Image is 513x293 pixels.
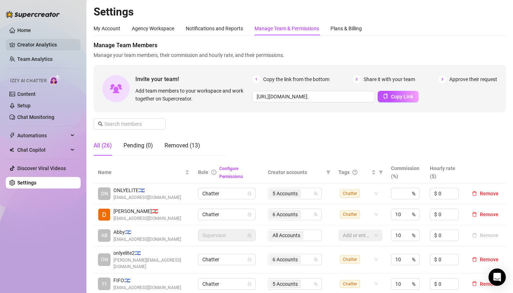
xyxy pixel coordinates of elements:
img: Dana Roz [98,209,110,221]
span: Name [98,168,184,176]
span: Invite your team! [135,75,252,84]
button: Remove [469,280,501,288]
th: Name [94,161,194,183]
span: filter [325,167,332,178]
span: team [314,282,318,286]
span: delete [472,191,477,196]
button: Remove [469,210,501,219]
span: filter [326,170,330,174]
span: question-circle [352,170,357,175]
span: Chatter [340,280,360,288]
div: My Account [94,25,120,32]
div: Pending (0) [123,141,153,150]
span: 6 Accounts [273,210,298,218]
button: Remove [469,189,501,198]
span: [EMAIL_ADDRESS][DOMAIN_NAME] [113,215,181,222]
span: 2 [353,75,361,83]
span: lock [247,191,252,196]
span: 1 [252,75,260,83]
span: Chatter [340,190,360,197]
span: filter [379,170,383,174]
img: AI Chatter [49,75,60,85]
th: Commission (%) [387,161,426,183]
span: 6 Accounts [269,210,301,219]
span: Manage your team members, their commission and hourly rate, and their permissions. [94,51,506,59]
span: AB [101,231,108,239]
div: Notifications and Reports [186,25,243,32]
img: logo-BBDzfeDw.svg [6,11,60,18]
span: Chat Copilot [17,144,68,156]
th: Hourly rate ($) [426,161,465,183]
span: Chatter [202,254,251,265]
span: Supervisor [202,230,251,241]
a: Chat Monitoring [17,114,54,120]
div: Open Intercom Messenger [489,268,506,286]
span: ONLYELITE 🇮🇱 [113,186,181,194]
span: info-circle [211,170,216,175]
span: Share it with your team [364,75,415,83]
span: Tags [338,168,350,176]
span: Chatter [202,188,251,199]
span: [PERSON_NAME][EMAIL_ADDRESS][DOMAIN_NAME] [113,257,189,271]
span: Automations [17,130,68,141]
span: Remove [480,212,499,217]
span: 3 [438,75,446,83]
span: team [314,257,318,262]
span: Abby 🇮🇱 [113,228,181,236]
div: Removed (13) [165,141,200,150]
h2: Settings [94,5,506,19]
span: lock [247,212,252,217]
a: Settings [17,180,36,186]
a: Content [17,91,36,97]
span: 5 Accounts [269,280,301,288]
span: Izzy AI Chatter [10,77,46,84]
span: delete [472,257,477,262]
div: Manage Team & Permissions [255,25,319,32]
a: Configure Permissions [219,166,243,179]
button: Copy Link [378,91,419,102]
span: Manage Team Members [94,41,506,50]
span: ON [101,190,108,197]
span: [EMAIL_ADDRESS][DOMAIN_NAME] [113,284,181,291]
span: team [314,191,318,196]
span: FIFO 🇮🇱 [113,276,181,284]
a: Team Analytics [17,56,53,62]
img: Chat Copilot [9,147,14,152]
span: 5 Accounts [273,280,298,288]
span: FI [102,280,107,288]
span: Chatter [202,209,251,220]
span: onlyelite2 🇮🇱 [113,249,189,257]
span: Chatter [340,256,360,263]
span: lock [247,282,252,286]
span: [EMAIL_ADDRESS][DOMAIN_NAME] [113,236,181,243]
span: filter [377,167,384,178]
span: Chatter [202,279,251,289]
span: Copy the link from the bottom [263,75,329,83]
span: Remove [480,191,499,196]
a: Discover Viral Videos [17,165,66,171]
span: Add team members to your workspace and work together on Supercreator. [135,87,249,103]
span: Copy Link [391,94,413,99]
span: 5 Accounts [269,189,301,198]
button: Remove [469,255,501,264]
span: [PERSON_NAME] 🇱🇧 [113,207,181,215]
span: Creator accounts [268,168,323,176]
div: Plans & Billing [330,25,362,32]
a: Home [17,27,31,33]
span: Remove [480,281,499,287]
span: Chatter [340,210,360,218]
span: [EMAIL_ADDRESS][DOMAIN_NAME] [113,194,181,201]
a: Setup [17,103,31,108]
button: Remove [469,231,501,240]
span: thunderbolt [9,133,15,138]
span: ON [101,256,108,263]
span: Role [198,169,208,175]
span: Remove [480,257,499,262]
span: lock [247,233,252,237]
span: copy [383,94,388,99]
span: search [98,121,103,126]
input: Search members [104,120,156,128]
span: 6 Accounts [269,255,301,264]
span: lock [247,257,252,262]
span: delete [472,212,477,217]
